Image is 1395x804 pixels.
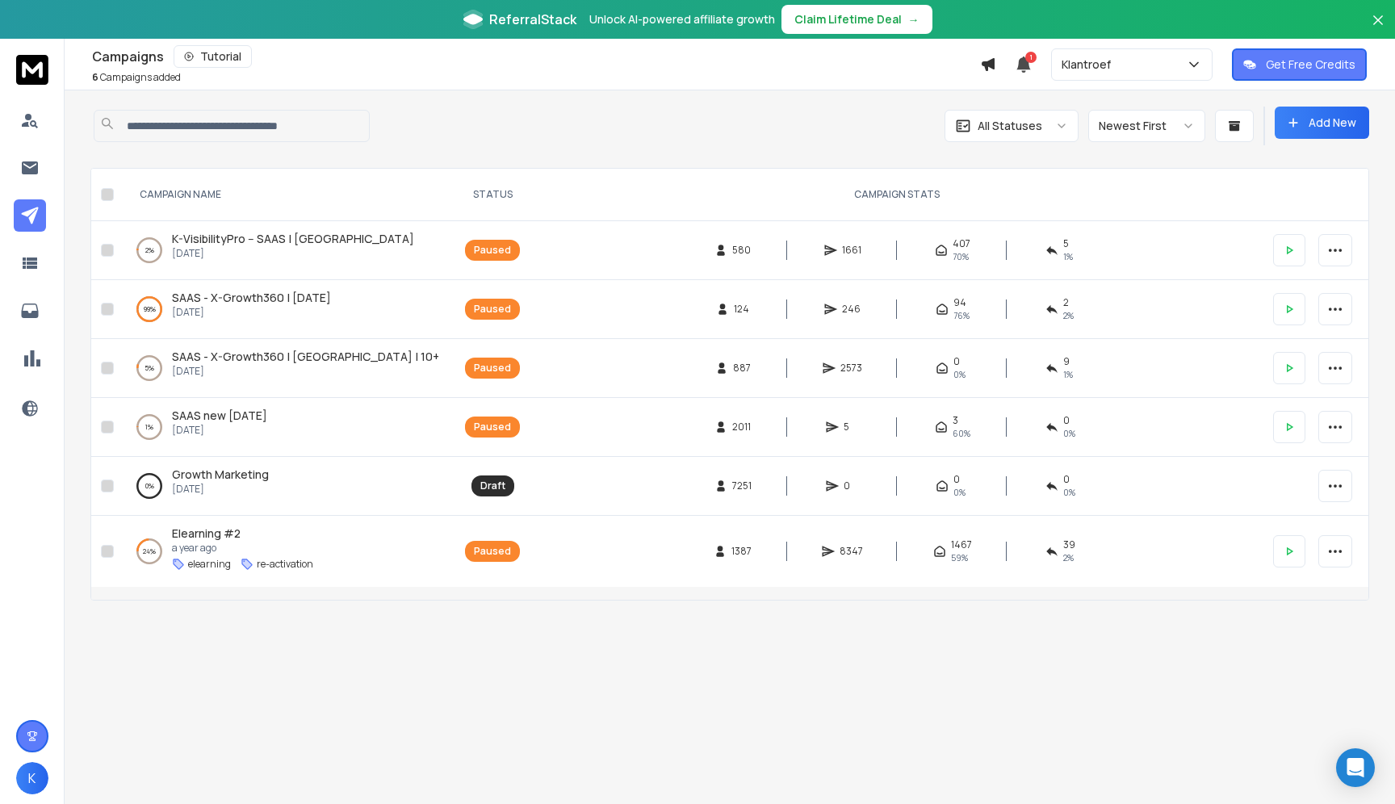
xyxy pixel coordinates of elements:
span: 0% [953,368,966,381]
p: 1 % [145,419,153,435]
div: Paused [474,421,511,433]
div: Paused [474,244,511,257]
button: Close banner [1368,10,1389,48]
p: [DATE] [172,247,414,260]
a: SAAS new [DATE] [172,408,267,424]
p: All Statuses [978,118,1042,134]
p: Unlock AI-powered affiliate growth [589,11,775,27]
p: Klantroef [1062,57,1117,73]
p: Campaigns added [92,71,181,84]
p: [DATE] [172,365,439,378]
span: 5 [1063,237,1069,250]
span: 1467 [951,538,972,551]
span: 6 [92,70,98,84]
span: ReferralStack [489,10,576,29]
p: Get Free Credits [1266,57,1355,73]
span: 0 [953,355,960,368]
span: 1387 [731,545,752,558]
td: 5%SAAS - X-Growth360 | [GEOGRAPHIC_DATA] | 10+[DATE] [120,339,455,398]
button: K [16,762,48,794]
span: SAAS - X-Growth360 | [DATE] [172,290,331,305]
span: 887 [733,362,751,375]
a: SAAS - X-Growth360 | [DATE] [172,290,331,306]
span: 0 [1063,473,1070,486]
span: 60 % [953,427,970,440]
p: re-activation [257,558,313,571]
span: 0 [953,473,960,486]
span: 5 [844,421,860,433]
p: 24 % [143,543,156,559]
span: 1661 [842,244,861,257]
span: Growth Marketing [172,467,269,482]
td: 2%K-VisibilityPro -- SAAS | [GEOGRAPHIC_DATA][DATE] [120,221,455,280]
a: K-VisibilityPro -- SAAS | [GEOGRAPHIC_DATA] [172,231,414,247]
span: SAAS new [DATE] [172,408,267,423]
div: Campaigns [92,45,980,68]
span: 59 % [951,551,968,564]
span: 2 [1063,296,1069,309]
div: Open Intercom Messenger [1336,748,1375,787]
span: 246 [842,303,861,316]
span: SAAS - X-Growth360 | [GEOGRAPHIC_DATA] | 10+ [172,349,439,364]
div: Paused [474,303,511,316]
span: 1 [1025,52,1037,63]
div: Draft [480,479,505,492]
a: SAAS - X-Growth360 | [GEOGRAPHIC_DATA] | 10+ [172,349,439,365]
span: 2011 [732,421,751,433]
p: elearning [188,558,231,571]
span: 3 [953,414,958,427]
p: 2 % [145,242,154,258]
span: K-VisibilityPro -- SAAS | [GEOGRAPHIC_DATA] [172,231,414,246]
th: CAMPAIGN STATS [530,169,1263,221]
td: 24%Elearning #2a year agoelearningre-activation [120,516,455,588]
button: Add New [1275,107,1369,139]
span: 76 % [953,309,970,322]
button: Claim Lifetime Deal→ [781,5,932,34]
div: Paused [474,545,511,558]
button: Newest First [1088,110,1205,142]
p: 99 % [144,301,156,317]
span: 0 [844,479,860,492]
td: 1%SAAS new [DATE][DATE] [120,398,455,457]
span: 7251 [732,479,752,492]
td: 99%SAAS - X-Growth360 | [DATE][DATE] [120,280,455,339]
span: Elearning #2 [172,526,241,541]
button: Get Free Credits [1232,48,1367,81]
p: [DATE] [172,424,267,437]
a: Elearning #2 [172,526,241,542]
span: 580 [732,244,751,257]
th: CAMPAIGN NAME [120,169,455,221]
a: Growth Marketing [172,467,269,483]
span: → [908,11,920,27]
p: 5 % [145,360,154,376]
span: 2 % [1063,309,1074,322]
span: 39 [1063,538,1075,551]
p: [DATE] [172,483,269,496]
span: 0 [1063,414,1070,427]
span: 1 % [1063,250,1073,263]
th: STATUS [455,169,530,221]
span: 0% [953,486,966,499]
span: 2573 [840,362,862,375]
span: 0% [1063,486,1075,499]
span: 9 [1063,355,1070,368]
button: Tutorial [174,45,252,68]
p: [DATE] [172,306,331,319]
td: 0%Growth Marketing[DATE] [120,457,455,516]
span: 407 [953,237,970,250]
span: 94 [953,296,966,309]
span: 1 % [1063,368,1073,381]
div: Paused [474,362,511,375]
span: 2 % [1063,551,1074,564]
span: 0 % [1063,427,1075,440]
p: 0 % [145,478,154,494]
p: a year ago [172,542,313,555]
span: 8347 [840,545,863,558]
span: 124 [734,303,750,316]
span: 70 % [953,250,969,263]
